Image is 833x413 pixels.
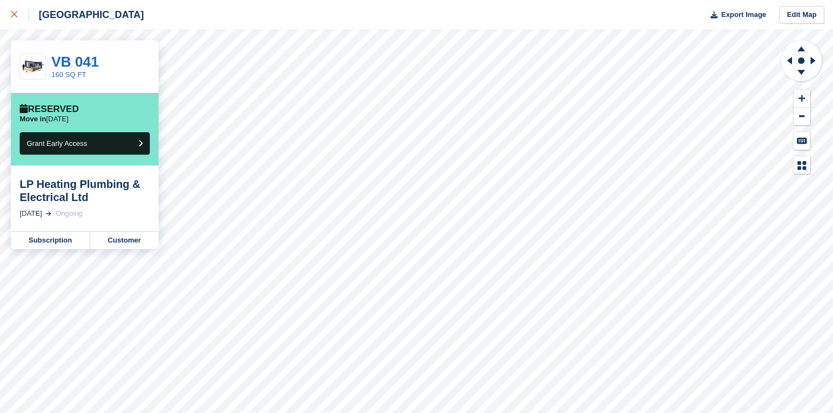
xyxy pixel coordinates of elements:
p: [DATE] [20,115,68,123]
button: Zoom Out [794,108,810,126]
span: Grant Early Access [27,139,87,147]
span: Export Image [721,9,766,20]
img: 20-ft-container.jpg [20,57,45,76]
div: Ongoing [56,208,83,219]
button: Grant Early Access [20,132,150,155]
a: VB 041 [51,54,99,70]
a: Edit Map [779,6,824,24]
button: Export Image [704,6,766,24]
div: [GEOGRAPHIC_DATA] [29,8,144,21]
div: LP Heating Plumbing & Electrical Ltd [20,178,150,204]
button: Keyboard Shortcuts [794,132,810,150]
a: Subscription [11,232,90,249]
div: [DATE] [20,208,42,219]
button: Zoom In [794,90,810,108]
div: Reserved [20,104,79,115]
span: Move in [20,115,46,123]
button: Map Legend [794,156,810,174]
a: Customer [90,232,159,249]
a: 160 SQ FT [51,70,86,79]
img: arrow-right-light-icn-cde0832a797a2874e46488d9cf13f60e5c3a73dbe684e267c42b8395dfbc2abf.svg [46,211,51,216]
